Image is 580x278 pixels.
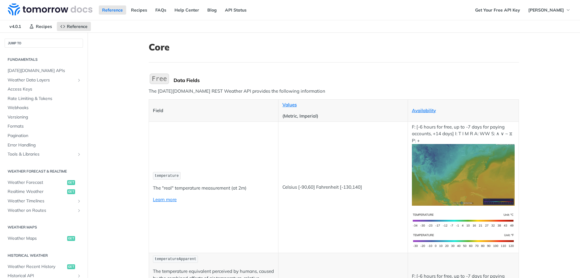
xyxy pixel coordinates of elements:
[99,5,126,15] a: Reference
[5,262,83,271] a: Weather Recent Historyget
[77,152,81,157] button: Show subpages for Tools & Libraries
[171,5,202,15] a: Help Center
[525,5,574,15] button: [PERSON_NAME]
[282,102,297,108] a: Values
[128,5,150,15] a: Recipes
[412,172,515,177] span: Expand image
[77,78,81,83] button: Show subpages for Weather Data Layers
[8,133,81,139] span: Pagination
[8,235,66,242] span: Weather Maps
[8,180,66,186] span: Weather Forecast
[26,22,55,31] a: Recipes
[67,189,75,194] span: get
[204,5,220,15] a: Blog
[5,178,83,187] a: Weather Forecastget
[153,107,274,114] p: Field
[5,234,83,243] a: Weather Mapsget
[77,199,81,204] button: Show subpages for Weather Timelines
[5,122,83,131] a: Formats
[153,185,274,192] p: The "real" temperature measurement (at 2m)
[8,208,75,214] span: Weather on Routes
[149,88,519,95] p: The [DATE][DOMAIN_NAME] REST Weather API provides the following information
[6,22,24,31] span: v4.0.1
[5,76,83,85] a: Weather Data LayersShow subpages for Weather Data Layers
[5,57,83,62] h2: Fundamentals
[153,256,198,263] code: temperatureApparent
[77,208,81,213] button: Show subpages for Weather on Routes
[412,124,515,206] p: F: [-6 hours for free, up to -7 days for paying accounts, +14 days] I: T I M R A: WW S: ∧ ∨ ~ ⧖ P: +
[8,123,81,129] span: Formats
[5,225,83,230] h2: Weather Maps
[5,66,83,75] a: [DATE][DOMAIN_NAME] APIs
[5,197,83,206] a: Weather TimelinesShow subpages for Weather Timelines
[5,39,83,48] button: JUMP TO
[8,77,75,83] span: Weather Data Layers
[153,172,181,180] code: temperature
[5,85,83,94] a: Access Keys
[8,96,81,102] span: Rate Limiting & Tokens
[8,86,81,92] span: Access Keys
[67,264,75,269] span: get
[8,105,81,111] span: Webhooks
[67,180,75,185] span: get
[67,236,75,241] span: get
[412,108,436,113] a: Availability
[282,113,404,120] p: (Metric, Imperial)
[8,142,81,148] span: Error Handling
[5,113,83,122] a: Versioning
[5,187,83,196] a: Realtime Weatherget
[5,253,83,258] h2: Historical Weather
[472,5,523,15] a: Get Your Free API Key
[8,151,75,157] span: Tools & Libraries
[36,24,52,29] span: Recipes
[8,189,66,195] span: Realtime Weather
[412,237,515,243] span: Expand image
[5,103,83,112] a: Webhooks
[8,68,81,74] span: [DATE][DOMAIN_NAME] APIs
[5,206,83,215] a: Weather on RoutesShow subpages for Weather on Routes
[412,217,515,223] span: Expand image
[67,24,88,29] span: Reference
[5,94,83,103] a: Rate Limiting & Tokens
[153,197,177,202] a: Learn more
[222,5,250,15] a: API Status
[57,22,91,31] a: Reference
[8,114,81,120] span: Versioning
[8,198,75,204] span: Weather Timelines
[174,77,519,83] div: Data Fields
[528,7,564,13] span: [PERSON_NAME]
[5,150,83,159] a: Tools & LibrariesShow subpages for Tools & Libraries
[8,3,92,15] img: Tomorrow.io Weather API Docs
[149,42,519,53] h1: Core
[152,5,170,15] a: FAQs
[8,264,66,270] span: Weather Recent History
[5,169,83,174] h2: Weather Forecast & realtime
[5,141,83,150] a: Error Handling
[5,131,83,140] a: Pagination
[282,184,404,191] p: Celsius [-90,60] Fahrenheit [-130,140]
